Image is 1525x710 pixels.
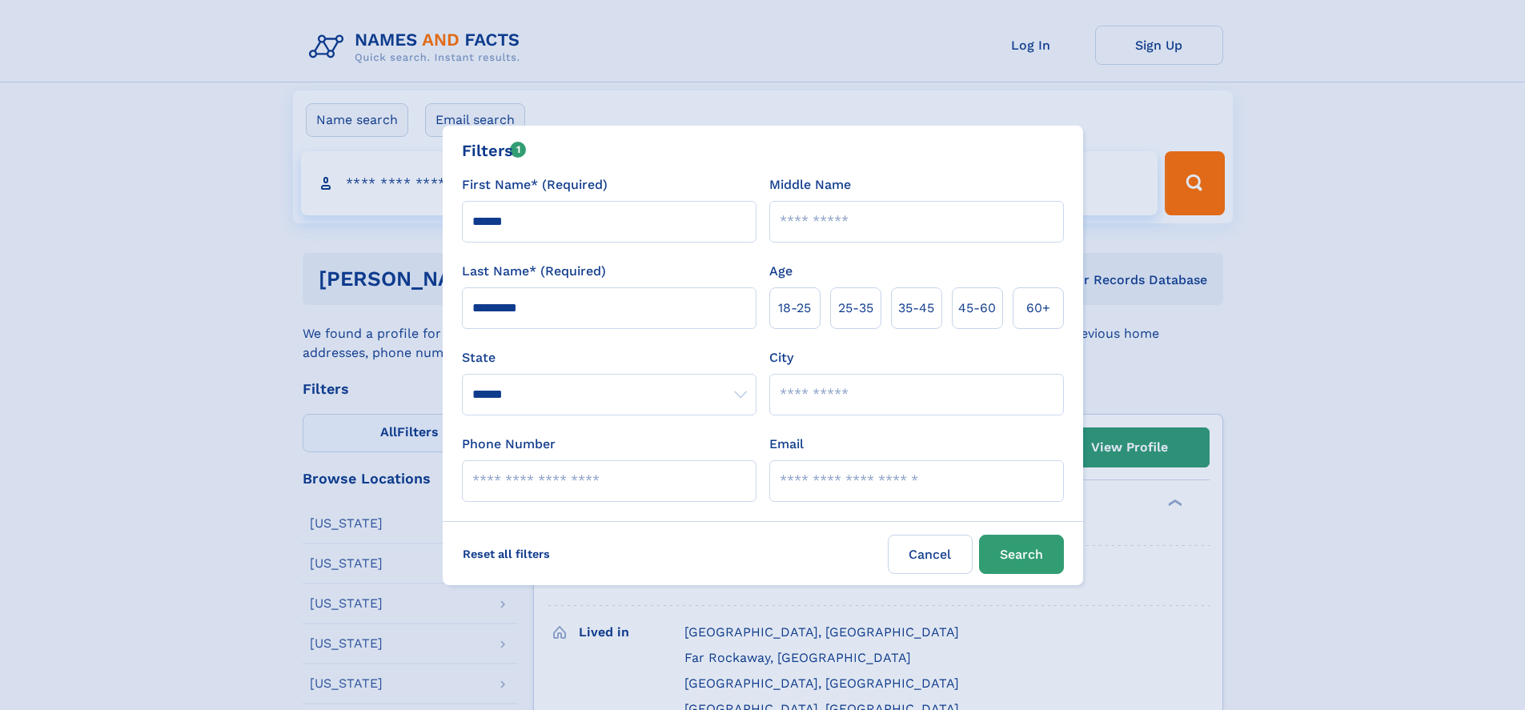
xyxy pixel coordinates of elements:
label: Cancel [888,535,973,574]
span: 45‑60 [958,299,996,318]
label: Email [769,435,804,454]
span: 25‑35 [838,299,873,318]
label: Age [769,262,793,281]
label: Last Name* (Required) [462,262,606,281]
label: City [769,348,793,367]
label: Middle Name [769,175,851,195]
button: Search [979,535,1064,574]
span: 18‑25 [778,299,811,318]
div: Filters [462,138,527,162]
label: State [462,348,756,367]
label: First Name* (Required) [462,175,608,195]
label: Reset all filters [452,535,560,573]
label: Phone Number [462,435,556,454]
span: 35‑45 [898,299,934,318]
span: 60+ [1026,299,1050,318]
